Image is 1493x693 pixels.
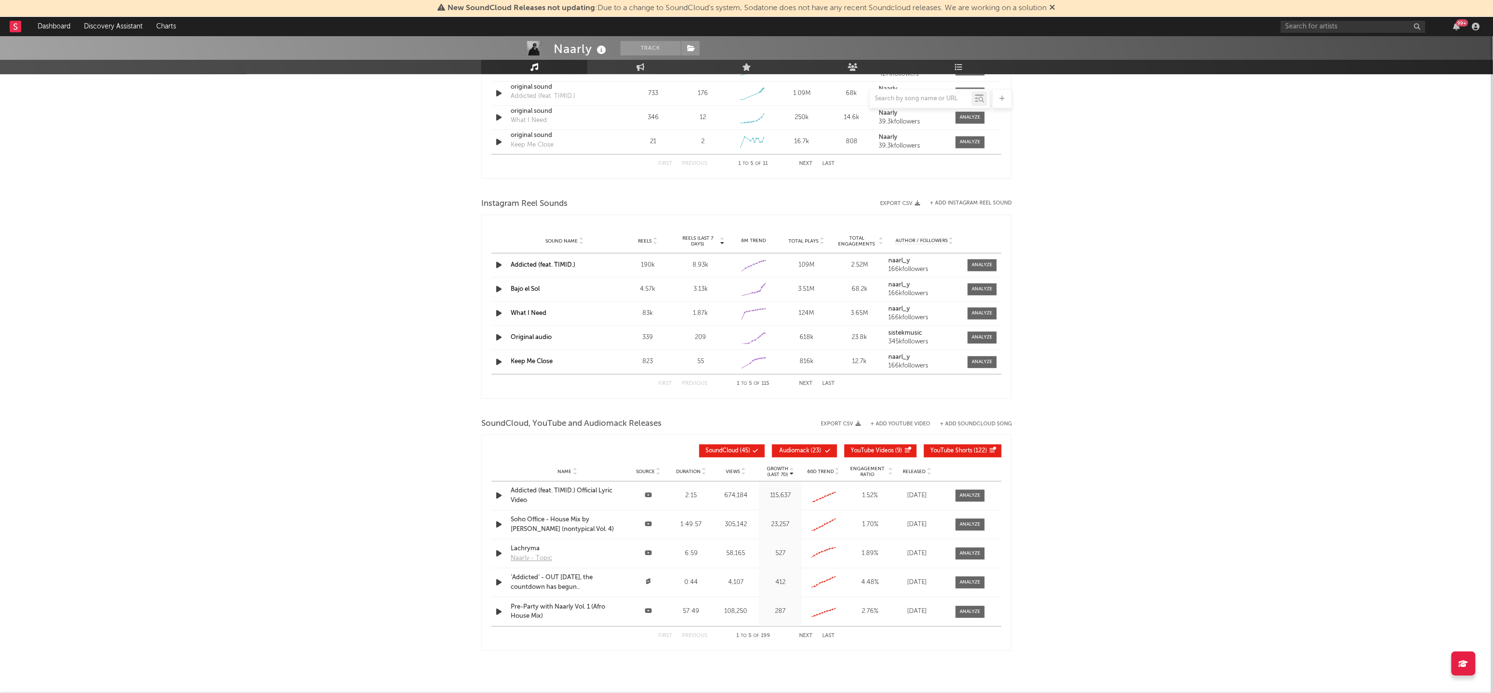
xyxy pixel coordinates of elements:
[888,363,961,370] div: 166k followers
[761,520,800,530] div: 23,257
[636,469,655,475] span: Source
[511,262,575,269] a: Addicted (feat. TIMID.)
[888,282,961,289] a: naarl_y
[930,448,972,454] span: YouTube Shorts
[730,238,778,245] div: 6M Trend
[511,603,624,622] a: Pre-Party with Naarly Vol. 1 (Afro House Mix)
[888,267,961,273] div: 166k followers
[448,4,596,12] span: New SoundCloud Releases not updating
[767,466,788,472] p: Growth
[511,487,624,505] div: Addicted (feat. TIMID.) Official Lyric Video
[888,330,961,337] a: sistekmusic
[847,491,893,501] div: 1.52 %
[677,285,725,295] div: 3.13k
[861,421,930,427] div: + Add YouTube Video
[879,143,946,150] div: 39.3k followers
[879,110,898,117] strong: Naarly
[888,354,910,361] strong: naarl_y
[888,291,961,298] div: 166k followers
[481,418,662,430] span: SoundCloud, YouTube and Audiomack Releases
[783,357,831,367] div: 816k
[799,634,813,639] button: Next
[511,335,552,341] a: Original audio
[715,549,757,559] div: 58,165
[677,357,725,367] div: 55
[511,83,611,93] div: original sound
[836,261,884,271] div: 2.52M
[624,357,672,367] div: 823
[888,354,961,361] a: naarl_y
[631,113,676,123] div: 346
[870,95,972,103] input: Search by song name or URL
[896,238,948,245] span: Author / Followers
[624,285,672,295] div: 4.57k
[715,578,757,588] div: 4,107
[727,631,780,642] div: 1 5 199
[448,4,1047,12] span: : Due to a change to SoundCloud's system, Sodatone does not have any recent Soundcloud releases. ...
[772,445,837,458] button: Audiomack(23)
[822,381,835,387] button: Last
[743,162,749,166] span: to
[799,162,813,167] button: Next
[879,110,946,117] a: Naarly
[903,469,926,475] span: Released
[836,309,884,319] div: 3.65M
[851,448,902,454] span: ( 9 )
[898,491,937,501] div: [DATE]
[1453,23,1460,30] button: 99+
[879,135,946,141] a: Naarly
[726,469,740,475] span: Views
[778,448,823,454] span: ( 23 )
[701,137,705,147] div: 2
[682,381,707,387] button: Previous
[727,379,780,390] div: 1 5 115
[783,333,831,343] div: 618k
[847,578,893,588] div: 4.48 %
[554,41,609,57] div: Naarly
[851,448,894,454] span: YouTube Videos
[761,491,800,501] div: 115,637
[511,131,611,141] a: original sound
[511,573,624,592] a: ’Addicted’ - OUT [DATE], the countdown has begun..
[706,448,738,454] span: SoundCloud
[481,198,568,210] span: Instagram Reel Sounds
[672,607,710,617] div: 57:49
[511,516,624,534] a: Soho Office - House Mix by [PERSON_NAME] (nontypical Vol. 4)
[624,333,672,343] div: 339
[754,382,760,386] span: of
[930,421,1012,427] button: + Add SoundCloud Song
[658,381,672,387] button: First
[879,135,898,141] strong: Naarly
[699,445,765,458] button: SoundCloud(45)
[700,113,706,123] div: 12
[511,554,555,564] a: Naarly - Topic
[822,634,835,639] button: Last
[511,116,547,126] div: What I Need
[898,607,937,617] div: [DATE]
[888,282,910,288] strong: naarl_y
[888,315,961,322] div: 166k followers
[511,286,540,293] a: Bajo el Sol
[677,309,725,319] div: 1.87k
[727,159,780,170] div: 1 5 11
[847,520,893,530] div: 1.70 %
[761,549,800,559] div: 527
[77,17,149,36] a: Discovery Assistant
[756,162,761,166] span: of
[898,549,937,559] div: [DATE]
[558,469,572,475] span: Name
[888,258,910,264] strong: naarl_y
[511,311,546,317] a: What I Need
[511,107,611,117] div: original sound
[847,466,887,478] span: Engagement Ratio
[672,520,710,530] div: 1:49:57
[631,137,676,147] div: 21
[658,162,672,167] button: First
[822,162,835,167] button: Last
[836,357,884,367] div: 12.7k
[511,544,624,554] a: Lachryma
[1050,4,1056,12] span: Dismiss
[511,141,554,150] div: Keep Me Close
